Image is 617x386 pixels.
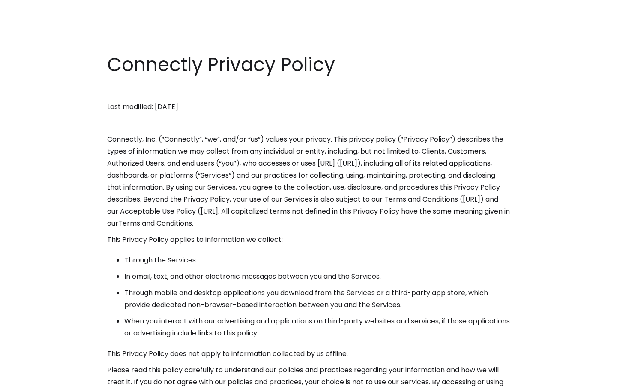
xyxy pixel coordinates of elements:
[9,370,51,383] aside: Language selected: English
[118,218,192,228] a: Terms and Conditions
[107,117,510,129] p: ‍
[124,315,510,339] li: When you interact with our advertising and applications on third-party websites and services, if ...
[124,287,510,311] li: Through mobile and desktop applications you download from the Services or a third-party app store...
[107,348,510,360] p: This Privacy Policy does not apply to information collected by us offline.
[107,101,510,113] p: Last modified: [DATE]
[17,371,51,383] ul: Language list
[107,84,510,96] p: ‍
[107,133,510,229] p: Connectly, Inc. (“Connectly”, “we”, and/or “us”) values your privacy. This privacy policy (“Priva...
[107,51,510,78] h1: Connectly Privacy Policy
[124,254,510,266] li: Through the Services.
[124,271,510,283] li: In email, text, and other electronic messages between you and the Services.
[107,234,510,246] p: This Privacy Policy applies to information we collect:
[340,158,357,168] a: [URL]
[463,194,480,204] a: [URL]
